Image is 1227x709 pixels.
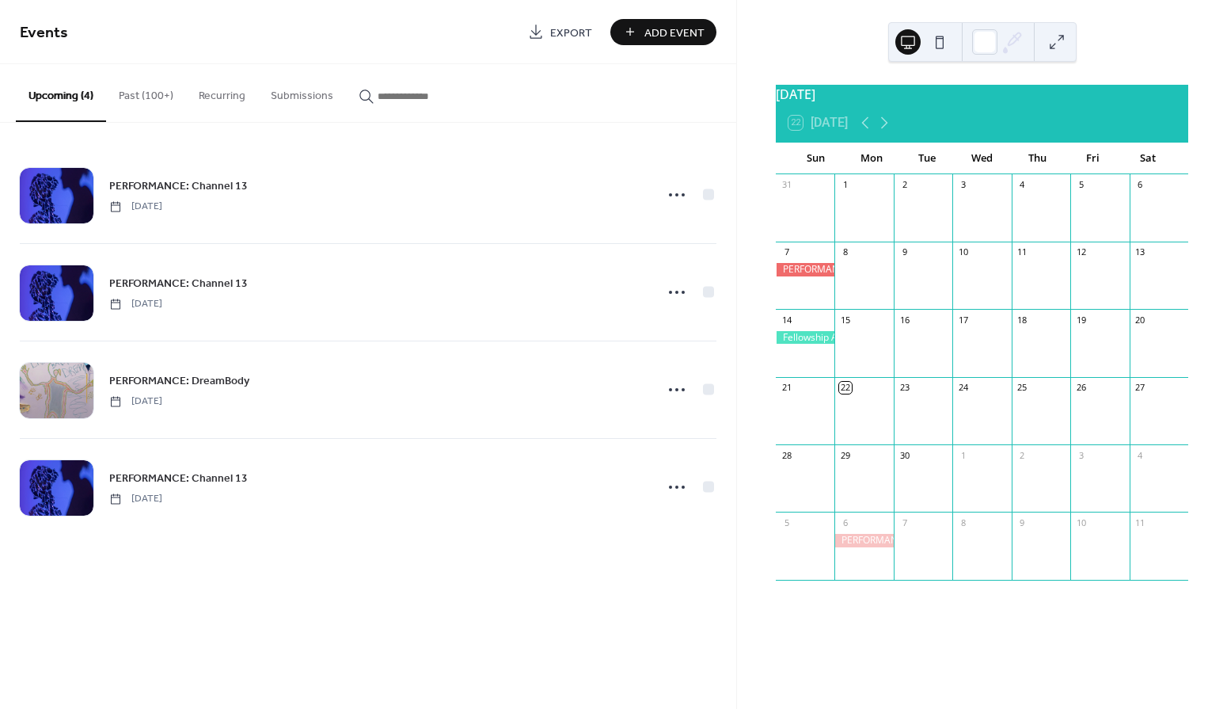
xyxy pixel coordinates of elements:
div: 31 [781,179,792,191]
div: 9 [898,246,910,258]
a: PERFORMANCE: DreamBody [109,372,249,390]
div: 1 [839,179,851,191]
div: 4 [1134,449,1146,461]
span: PERFORMANCE: Channel 13 [109,471,248,487]
div: 16 [898,314,910,326]
a: PERFORMANCE: Channel 13 [109,274,248,292]
div: 5 [1075,179,1087,191]
div: 8 [957,517,969,528]
div: 29 [839,449,851,461]
span: Add Event [644,25,705,41]
div: Fri [1065,143,1120,174]
div: 7 [781,246,792,258]
div: 20 [1134,314,1146,326]
span: Export [550,25,592,41]
span: [DATE] [109,395,162,409]
div: 5 [781,517,792,528]
div: Mon [844,143,899,174]
div: Fellowship Application Closes [776,331,834,345]
div: PERFORMANCE: Channel 13 [834,534,893,547]
div: [DATE] [776,85,1188,104]
div: 3 [957,179,969,191]
span: [DATE] [109,297,162,311]
div: 18 [1016,314,1028,326]
div: 10 [957,246,969,258]
div: 21 [781,382,792,394]
span: Events [20,17,68,48]
div: 4 [1016,179,1028,191]
div: Tue [899,143,955,174]
button: Add Event [610,19,716,45]
button: Past (100+) [106,64,186,120]
div: 24 [957,382,969,394]
div: 30 [898,449,910,461]
a: PERFORMANCE: Channel 13 [109,177,248,195]
div: 13 [1134,246,1146,258]
button: Submissions [258,64,346,120]
div: 9 [1016,517,1028,528]
div: 7 [898,517,910,528]
a: Export [516,19,604,45]
div: 2 [898,179,910,191]
div: 12 [1075,246,1087,258]
div: 6 [839,517,851,528]
div: 8 [839,246,851,258]
div: Sun [788,143,844,174]
span: PERFORMANCE: Channel 13 [109,276,248,292]
button: Recurring [186,64,258,120]
span: PERFORMANCE: DreamBody [109,373,249,390]
span: [DATE] [109,200,162,214]
div: 26 [1075,382,1087,394]
button: Upcoming (4) [16,64,106,122]
div: Thu [1009,143,1065,174]
div: 14 [781,314,792,326]
span: [DATE] [109,492,162,506]
div: 27 [1134,382,1146,394]
div: 3 [1075,449,1087,461]
span: PERFORMANCE: Channel 13 [109,178,248,195]
div: 23 [898,382,910,394]
div: 19 [1075,314,1087,326]
div: 11 [1016,246,1028,258]
div: 2 [1016,449,1028,461]
div: Sat [1120,143,1176,174]
div: 28 [781,449,792,461]
div: 6 [1134,179,1146,191]
div: 22 [839,382,851,394]
div: PERFORMANCE: Channel 13 [776,263,834,276]
div: 15 [839,314,851,326]
div: 11 [1134,517,1146,528]
div: 17 [957,314,969,326]
a: PERFORMANCE: Channel 13 [109,469,248,487]
div: Wed [955,143,1010,174]
div: 25 [1016,382,1028,394]
div: 10 [1075,517,1087,528]
div: 1 [957,449,969,461]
